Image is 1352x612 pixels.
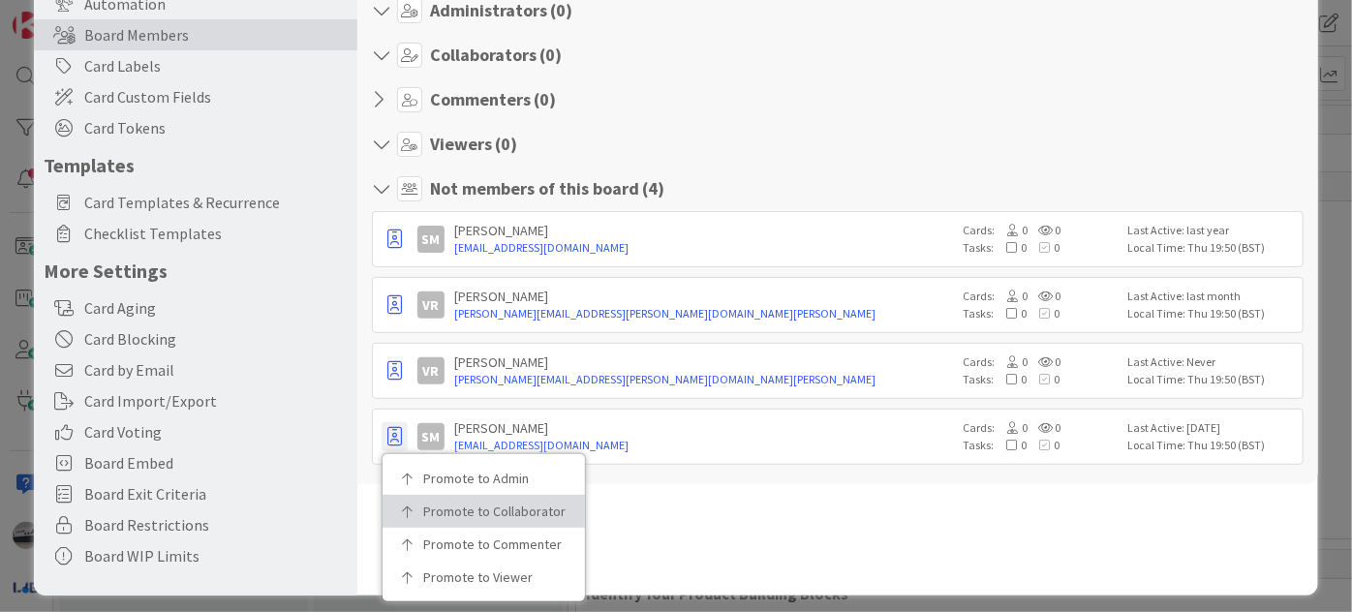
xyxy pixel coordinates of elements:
[994,306,1027,321] span: 0
[423,472,558,485] p: Promote to Admin
[963,305,1118,322] div: Tasks:
[1127,353,1297,371] div: Last Active: Never
[430,134,517,155] h4: Viewers
[1127,371,1297,388] div: Local Time: Thu 19:50 (BST)
[454,419,953,437] div: [PERSON_NAME]
[1027,438,1060,452] span: 0
[34,292,357,323] div: Card Aging
[44,153,348,177] h5: Templates
[995,354,1028,369] span: 0
[34,385,357,416] div: Card Import/Export
[84,451,348,474] span: Board Embed
[454,305,953,322] a: [PERSON_NAME][EMAIL_ADDRESS][PERSON_NAME][DOMAIN_NAME][PERSON_NAME]
[1027,240,1060,255] span: 0
[84,116,348,139] span: Card Tokens
[454,239,953,257] a: [EMAIL_ADDRESS][DOMAIN_NAME]
[84,85,348,108] span: Card Custom Fields
[963,288,1118,305] div: Cards:
[963,353,1118,371] div: Cards:
[417,423,445,450] div: SM
[963,239,1118,257] div: Tasks:
[454,353,953,371] div: [PERSON_NAME]
[1127,222,1297,239] div: Last Active: last year
[963,222,1118,239] div: Cards:
[84,420,348,444] span: Card Voting
[534,88,556,110] span: ( 0 )
[383,561,585,594] a: Promote to Viewer
[1028,289,1060,303] span: 0
[995,223,1028,237] span: 0
[423,537,558,551] p: Promote to Commenter
[1127,288,1297,305] div: Last Active: last month
[84,222,348,245] span: Checklist Templates
[495,133,517,155] span: ( 0 )
[34,323,357,354] div: Card Blocking
[994,240,1027,255] span: 0
[995,289,1028,303] span: 0
[1028,223,1060,237] span: 0
[1127,305,1297,322] div: Local Time: Thu 19:50 (BST)
[430,89,556,110] h4: Commenters
[454,437,953,454] a: [EMAIL_ADDRESS][DOMAIN_NAME]
[430,45,562,66] h4: Collaborators
[1127,239,1297,257] div: Local Time: Thu 19:50 (BST)
[383,462,585,495] a: Promote to Admin
[1028,354,1060,369] span: 0
[1127,437,1297,454] div: Local Time: Thu 19:50 (BST)
[34,19,357,50] div: Board Members
[84,482,348,505] span: Board Exit Criteria
[430,178,664,199] h4: Not members of this board
[417,226,445,253] div: SM
[994,372,1027,386] span: 0
[963,437,1118,454] div: Tasks:
[423,505,558,518] p: Promote to Collaborator
[34,50,357,81] div: Card Labels
[963,371,1118,388] div: Tasks:
[383,495,585,528] a: Promote to Collaborator
[383,528,585,561] a: Promote to Commenter
[84,358,348,382] span: Card by Email
[1027,372,1060,386] span: 0
[963,419,1118,437] div: Cards:
[995,420,1028,435] span: 0
[417,291,445,319] div: VR
[454,371,953,388] a: [PERSON_NAME][EMAIL_ADDRESS][PERSON_NAME][DOMAIN_NAME][PERSON_NAME]
[44,259,348,283] h5: More Settings
[84,513,348,536] span: Board Restrictions
[1027,306,1060,321] span: 0
[1028,420,1060,435] span: 0
[423,570,558,584] p: Promote to Viewer
[994,438,1027,452] span: 0
[642,177,664,199] span: ( 4 )
[34,540,357,571] div: Board WIP Limits
[454,288,953,305] div: [PERSON_NAME]
[84,191,348,214] span: Card Templates & Recurrence
[1127,419,1297,437] div: Last Active: [DATE]
[454,222,953,239] div: [PERSON_NAME]
[417,357,445,384] div: VR
[539,44,562,66] span: ( 0 )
